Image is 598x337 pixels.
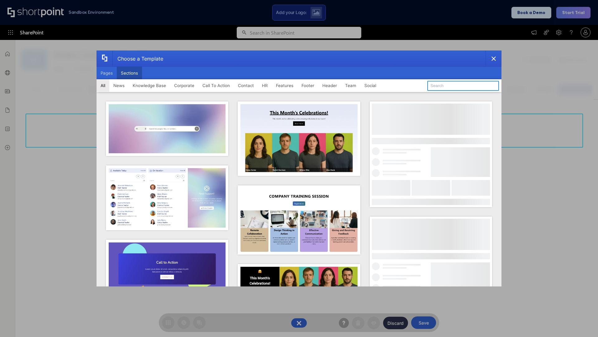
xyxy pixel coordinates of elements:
div: template selector [97,51,501,286]
button: Call To Action [198,79,234,92]
button: News [109,79,129,92]
iframe: Chat Widget [567,307,598,337]
button: All [97,79,109,92]
button: HR [258,79,272,92]
button: Sections [117,67,142,79]
input: Search [427,81,499,91]
div: Choose a Template [112,51,163,66]
button: Corporate [170,79,198,92]
button: Social [360,79,380,92]
button: Footer [297,79,318,92]
button: Contact [234,79,258,92]
button: Pages [97,67,117,79]
button: Team [341,79,360,92]
button: Knowledge Base [129,79,170,92]
button: Header [318,79,341,92]
button: Features [272,79,297,92]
